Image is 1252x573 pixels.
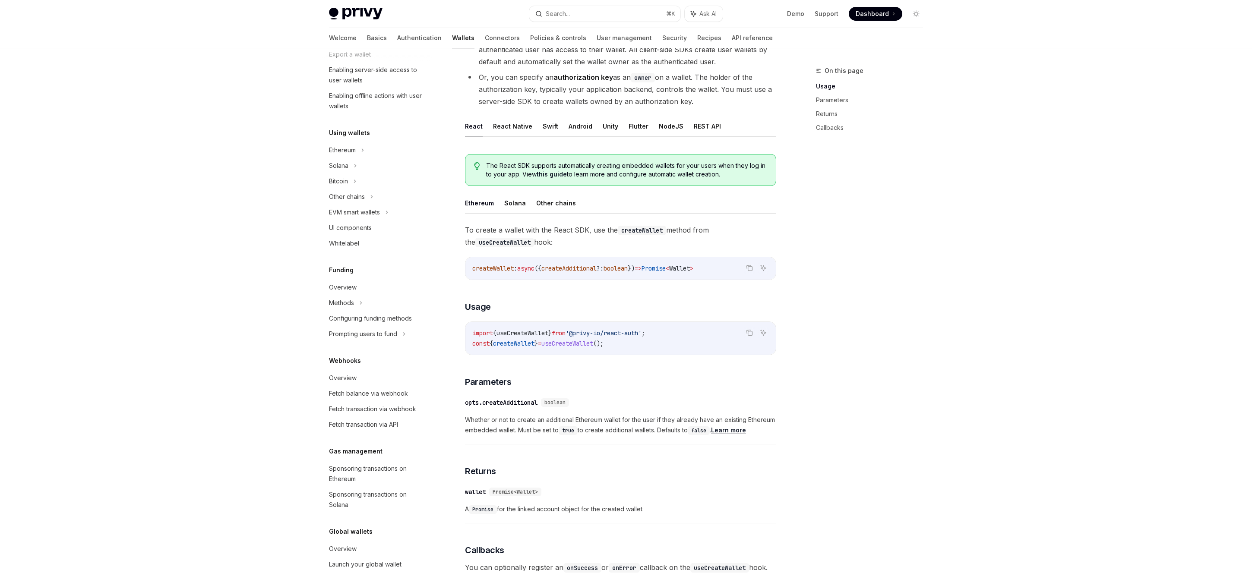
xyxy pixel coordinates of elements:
span: = [538,340,541,347]
code: false [688,426,710,435]
span: createWallet [472,264,514,272]
a: Welcome [329,28,357,48]
div: Overview [329,373,357,383]
button: Android [569,116,592,136]
div: Overview [329,544,357,554]
span: Dashboard [856,9,889,18]
span: createAdditional [541,264,597,272]
span: } [548,329,552,337]
a: Dashboard [849,7,902,21]
span: boolean [604,264,628,272]
a: Demo [787,9,804,18]
code: Promise [469,505,497,514]
a: Connectors [485,28,520,48]
button: Solana [504,193,526,213]
div: Configuring funding methods [329,313,412,324]
div: Prompting users to fund [329,329,397,339]
span: < [666,264,669,272]
div: Other chains [329,192,365,202]
a: Parameters [816,93,930,107]
span: Usage [465,301,491,313]
img: light logo [329,8,383,20]
li: To create a user wallet, specify a as an owner of the wallet. This ensures only the authenticated... [465,31,776,68]
span: Wallet [669,264,690,272]
span: from [552,329,566,337]
svg: Tip [474,162,480,170]
span: ({ [534,264,541,272]
h5: Gas management [329,446,383,457]
button: Toggle dark mode [909,7,923,21]
a: Learn more [711,426,746,434]
div: Sponsoring transactions on Solana [329,489,427,510]
a: this guide [537,170,567,178]
span: To create a wallet with the React SDK, use the method from the hook: [465,224,776,248]
a: Fetch transaction via webhook [322,401,433,417]
span: import [472,329,493,337]
code: true [559,426,578,435]
button: Copy the contents from the code block [744,327,755,338]
a: Policies & controls [530,28,586,48]
span: Whether or not to create an additional Ethereum wallet for the user if they already have an exist... [465,415,776,435]
a: Usage [816,79,930,93]
li: Or, you can specify an as an on a wallet. The holder of the authorization key, typically your app... [465,71,776,107]
span: (); [593,340,604,347]
div: Fetch transaction via API [329,419,398,430]
button: React [465,116,483,136]
a: UI components [322,220,433,236]
a: Overview [322,370,433,386]
div: Search... [546,9,570,19]
button: Swift [543,116,558,136]
a: Whitelabel [322,236,433,251]
h5: Webhooks [329,356,361,366]
span: ?: [597,264,604,272]
div: Solana [329,161,348,171]
a: Overview [322,541,433,557]
strong: authorization key [553,73,613,82]
a: Recipes [697,28,721,48]
span: useCreateWallet [541,340,593,347]
button: Ask AI [758,327,769,338]
span: > [690,264,693,272]
a: Fetch transaction via API [322,417,433,432]
span: The React SDK supports automatically creating embedded wallets for your users when they log in to... [486,161,767,179]
span: } [534,340,538,347]
div: Fetch balance via webhook [329,388,408,399]
a: Enabling offline actions with user wallets [322,88,433,114]
a: Returns [816,107,930,121]
span: ⌘ K [666,10,675,17]
span: boolean [544,399,566,406]
a: API reference [732,28,773,48]
a: Security [662,28,687,48]
span: On this page [825,66,863,76]
span: Ask AI [699,9,717,18]
a: Overview [322,280,433,295]
a: Configuring funding methods [322,311,433,326]
span: Parameters [465,376,511,388]
a: Enabling server-side access to user wallets [322,62,433,88]
div: Whitelabel [329,238,359,249]
a: Support [815,9,838,18]
button: Flutter [629,116,648,136]
div: Overview [329,282,357,293]
button: NodeJS [659,116,683,136]
span: }) [628,264,635,272]
button: Ask AI [685,6,723,22]
span: async [517,264,534,272]
code: useCreateWallet [690,563,749,573]
div: UI components [329,223,372,233]
a: Basics [367,28,387,48]
span: { [490,340,493,347]
code: onError [609,563,640,573]
button: Ethereum [465,193,494,213]
div: wallet [465,488,486,496]
span: '@privy-io/react-auth' [566,329,642,337]
h5: Global wallets [329,526,373,537]
a: Sponsoring transactions on Solana [322,487,433,513]
span: Promise<Wallet> [493,488,538,495]
button: Ask AI [758,262,769,274]
div: opts.createAdditional [465,398,537,407]
a: Authentication [397,28,442,48]
code: useCreateWallet [475,238,534,247]
div: EVM smart wallets [329,207,380,217]
a: Sponsoring transactions on Ethereum [322,461,433,487]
